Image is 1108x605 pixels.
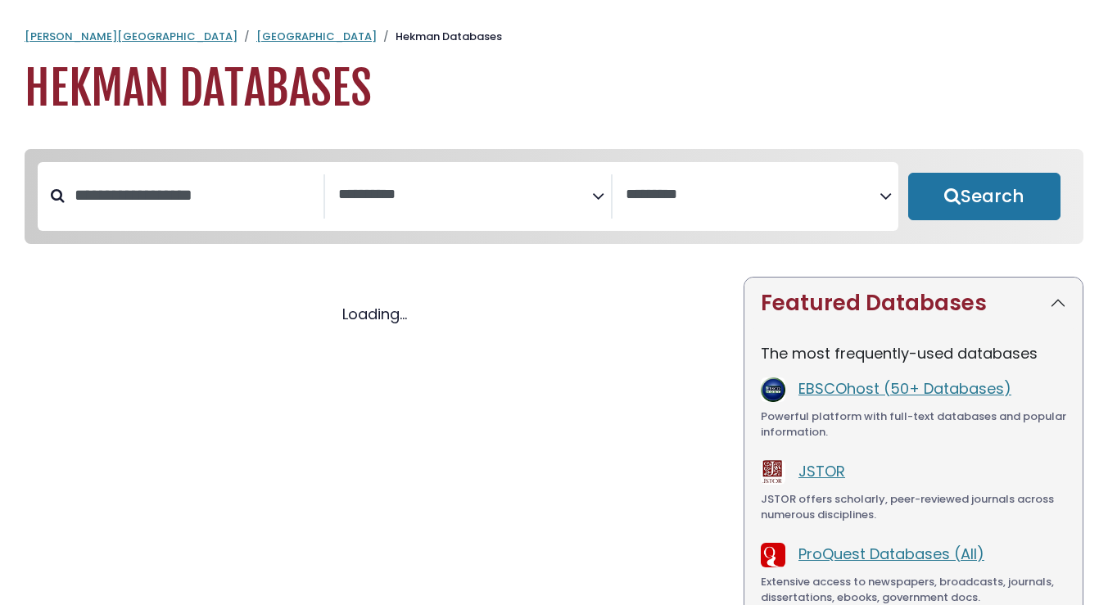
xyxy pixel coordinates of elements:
[65,182,323,209] input: Search database by title or keyword
[377,29,502,45] li: Hekman Databases
[908,173,1061,220] button: Submit for Search Results
[25,149,1083,244] nav: Search filters
[761,491,1066,523] div: JSTOR offers scholarly, peer-reviewed journals across numerous disciplines.
[338,187,592,204] textarea: Search
[25,303,724,325] div: Loading...
[798,461,845,481] a: JSTOR
[761,409,1066,440] div: Powerful platform with full-text databases and popular information.
[256,29,377,44] a: [GEOGRAPHIC_DATA]
[761,342,1066,364] p: The most frequently-used databases
[25,29,1083,45] nav: breadcrumb
[626,187,880,204] textarea: Search
[798,378,1011,399] a: EBSCOhost (50+ Databases)
[798,544,984,564] a: ProQuest Databases (All)
[744,278,1083,329] button: Featured Databases
[25,29,237,44] a: [PERSON_NAME][GEOGRAPHIC_DATA]
[25,61,1083,116] h1: Hekman Databases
